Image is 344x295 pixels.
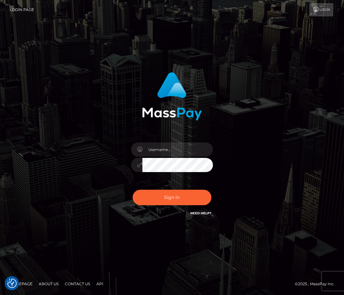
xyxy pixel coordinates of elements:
button: Sign in [133,190,211,205]
img: Revisit consent button [7,279,17,288]
a: Homepage [7,279,35,289]
img: MassPay Login [142,72,202,120]
button: Consent Preferences [7,279,17,288]
a: Need Help? [190,211,211,215]
a: Contact Us [62,279,93,289]
a: Login [309,3,333,16]
a: API [94,279,106,289]
a: Login Page [10,3,34,16]
div: © 2025 , MassPay Inc. [295,281,339,287]
a: About Us [36,279,61,289]
input: Username... [142,142,213,157]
